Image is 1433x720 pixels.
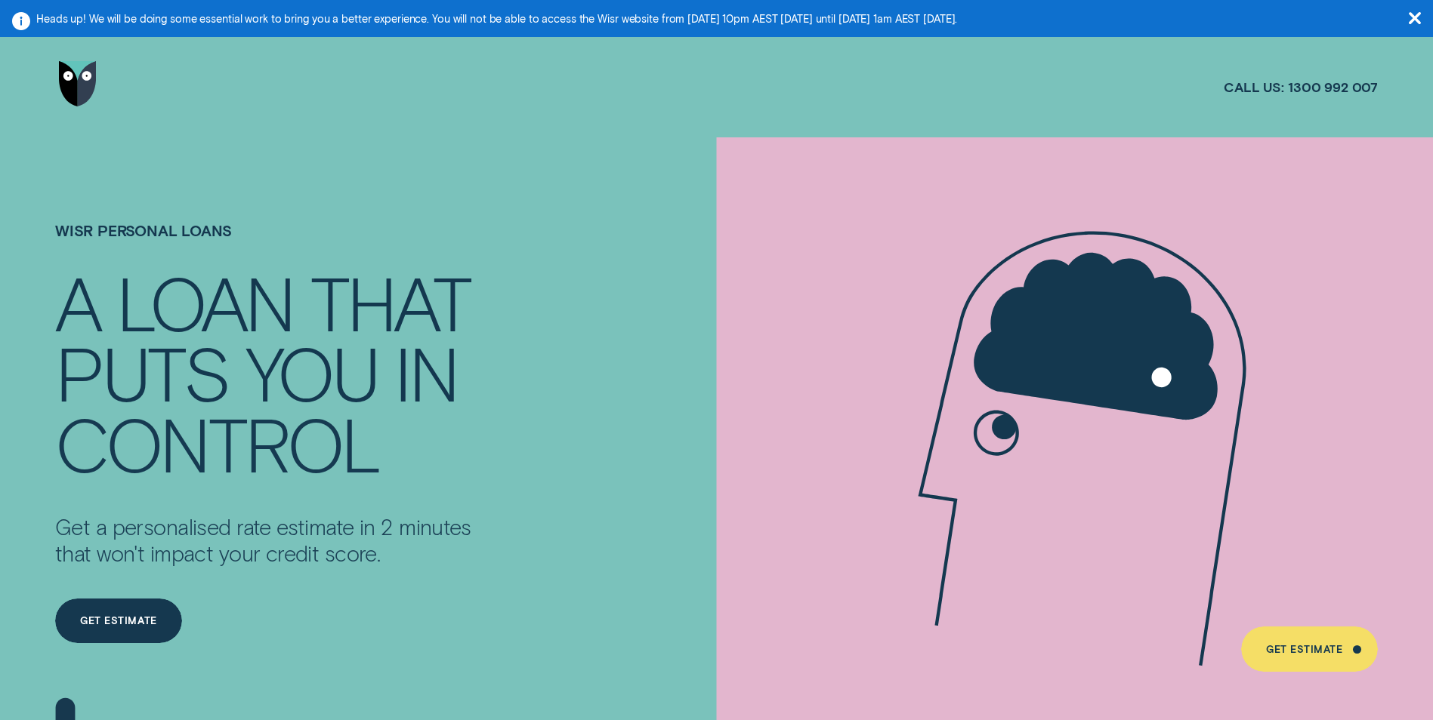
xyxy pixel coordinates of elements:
[1241,626,1378,672] a: Get Estimate
[55,598,182,644] a: Get Estimate
[116,267,293,337] div: LOAN
[55,267,490,477] h4: A LOAN THAT PUTS YOU IN CONTROL
[1224,78,1284,96] span: Call us:
[1224,78,1378,96] a: Call us:1300 992 007
[55,408,379,478] div: CONTROL
[246,337,378,408] div: YOU
[394,337,458,408] div: IN
[1288,78,1378,96] span: 1300 992 007
[55,267,100,337] div: A
[55,33,100,134] a: Go to home page
[59,61,97,106] img: Wisr
[55,337,228,408] div: PUTS
[55,512,490,567] p: Get a personalised rate estimate in 2 minutes that won't impact your credit score.
[310,267,470,337] div: THAT
[55,222,490,268] h1: Wisr Personal Loans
